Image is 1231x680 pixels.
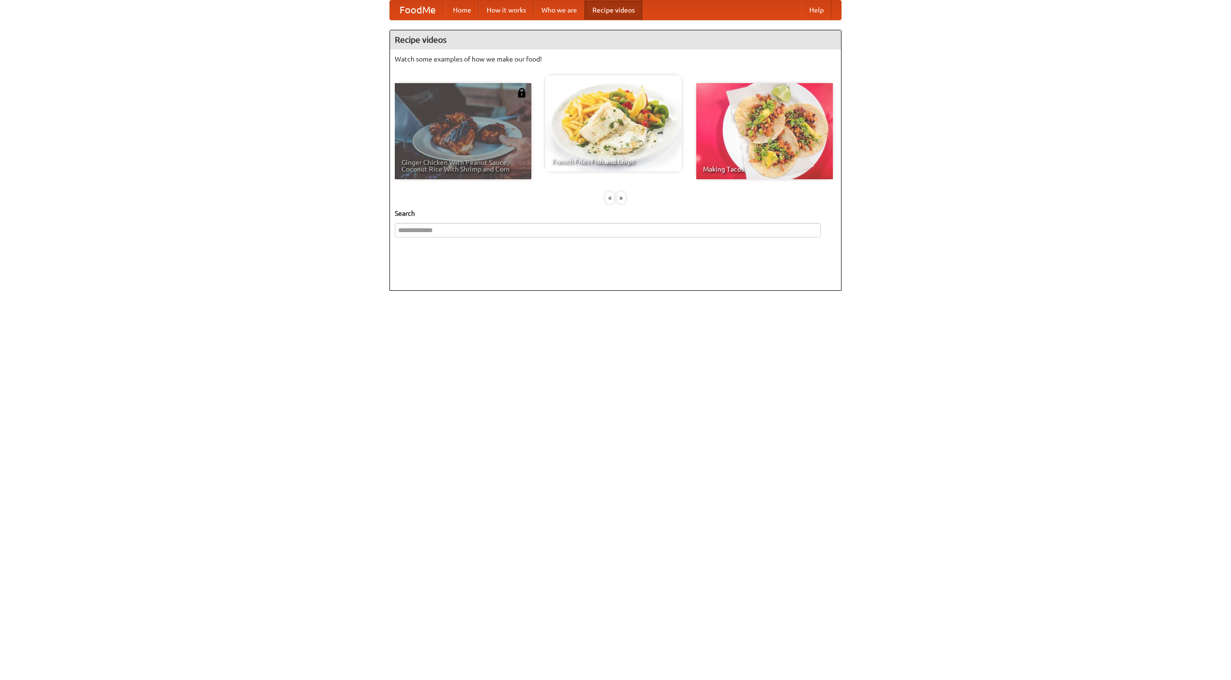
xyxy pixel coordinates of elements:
div: « [605,192,614,204]
img: 483408.png [517,88,527,98]
h5: Search [395,209,836,218]
a: Recipe videos [585,0,642,20]
span: Making Tacos [703,166,826,173]
span: French Fries Fish and Chips [552,158,675,165]
div: » [617,192,626,204]
a: Home [445,0,479,20]
a: How it works [479,0,534,20]
a: FoodMe [390,0,445,20]
a: Help [802,0,831,20]
a: Making Tacos [696,83,833,179]
a: Who we are [534,0,585,20]
a: French Fries Fish and Chips [545,75,682,172]
h4: Recipe videos [390,30,841,49]
p: Watch some examples of how we make our food! [395,54,836,64]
